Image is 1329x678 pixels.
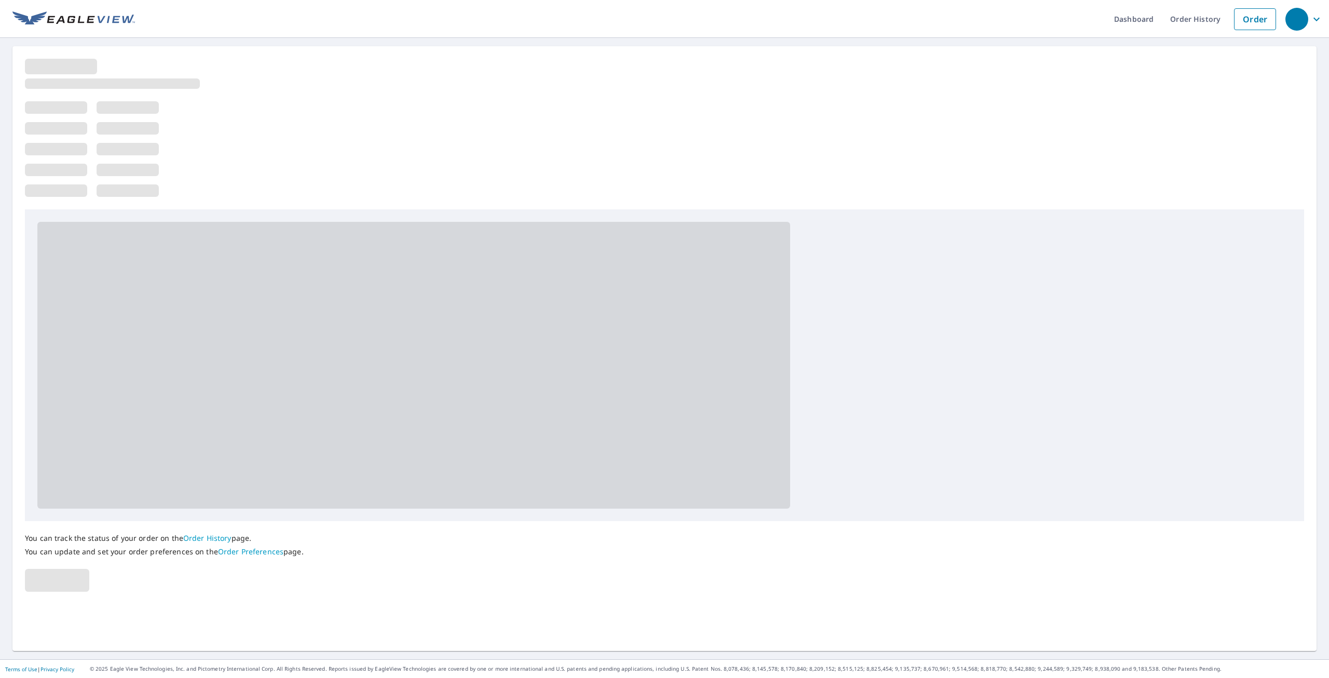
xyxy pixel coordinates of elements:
p: | [5,666,74,672]
p: © 2025 Eagle View Technologies, Inc. and Pictometry International Corp. All Rights Reserved. Repo... [90,665,1324,673]
img: EV Logo [12,11,135,27]
a: Order [1234,8,1276,30]
a: Terms of Use [5,666,37,673]
a: Order History [183,533,232,543]
p: You can update and set your order preferences on the page. [25,547,304,556]
p: You can track the status of your order on the page. [25,534,304,543]
a: Privacy Policy [40,666,74,673]
a: Order Preferences [218,547,283,556]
